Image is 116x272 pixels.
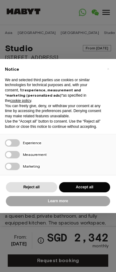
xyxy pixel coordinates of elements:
h2: Notice [5,66,101,73]
span: Marketing [23,164,40,169]
strong: experience, measurement and “marketing (personalized ads)” [5,88,81,98]
button: Close this notice [103,64,113,74]
button: Accept all [59,182,110,192]
p: We and selected third parties use cookies or similar technologies for technical purposes and, wit... [5,77,101,103]
span: × [107,65,109,73]
p: You can freely give, deny, or withdraw your consent at any time by accessing the preferences pane... [5,103,101,119]
button: Learn more [6,196,110,206]
p: Use the “Accept all” button to consent. Use the “Reject all” button or close this notice to conti... [5,119,101,129]
a: cookie policy [10,98,31,103]
span: Measurement [23,152,47,157]
button: Reject all [6,182,57,192]
span: Experience [23,140,41,146]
